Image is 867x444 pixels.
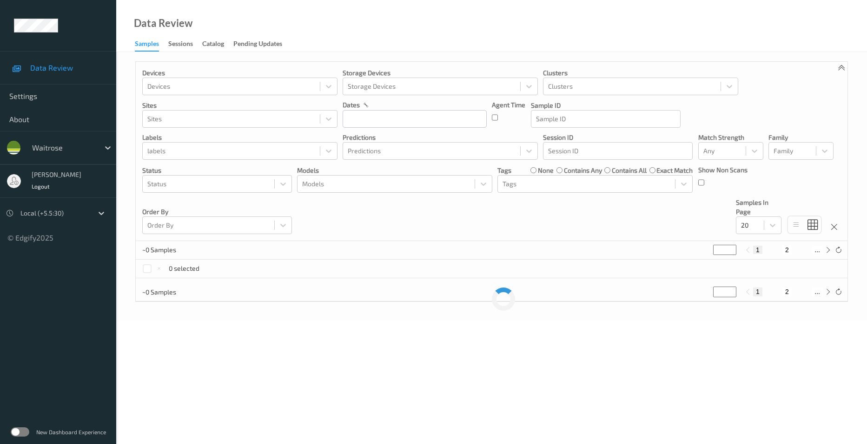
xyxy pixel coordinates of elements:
label: exact match [656,166,693,175]
button: 2 [782,246,792,254]
p: Storage Devices [343,68,538,78]
p: Agent Time [492,100,525,110]
div: Data Review [134,19,192,28]
p: Order By [142,207,292,216]
button: 2 [782,287,792,296]
p: Clusters [543,68,738,78]
p: 0 selected [169,264,199,273]
p: ~0 Samples [142,287,212,297]
a: Sessions [168,38,202,51]
label: contains any [564,166,602,175]
p: Session ID [543,133,693,142]
p: labels [142,133,338,142]
p: Sample ID [531,101,681,110]
label: contains all [612,166,647,175]
p: Samples In Page [736,198,781,216]
p: Models [297,166,492,175]
p: Predictions [343,133,538,142]
label: none [538,166,554,175]
p: Show Non Scans [698,165,748,175]
button: ... [812,246,823,254]
p: Status [142,166,292,175]
button: 1 [753,246,762,254]
p: Tags [497,166,511,175]
p: Sites [142,101,338,110]
div: Sessions [168,39,193,51]
div: Catalog [202,39,224,51]
p: Devices [142,68,338,78]
a: Catalog [202,38,233,51]
a: Samples [135,38,168,52]
div: Samples [135,39,159,52]
p: Match Strength [698,133,763,142]
button: ... [812,287,823,296]
p: Family [768,133,834,142]
p: dates [343,100,360,110]
a: Pending Updates [233,38,291,51]
button: 1 [753,287,762,296]
p: ~0 Samples [142,245,212,255]
div: Pending Updates [233,39,282,51]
